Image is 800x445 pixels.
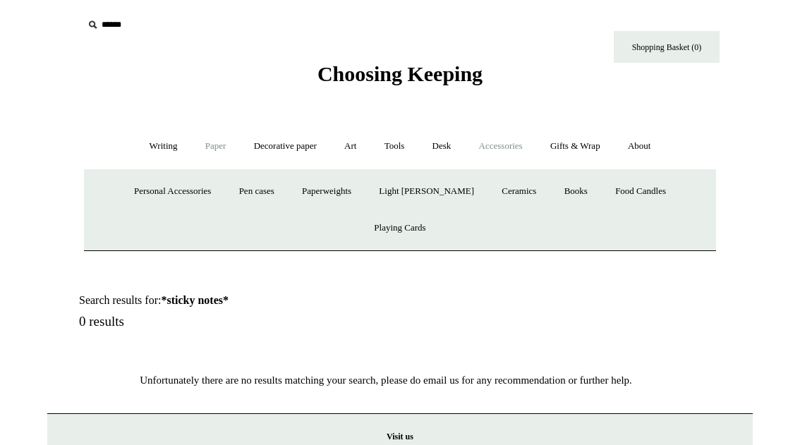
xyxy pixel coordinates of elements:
[193,128,239,165] a: Paper
[332,128,369,165] a: Art
[366,173,487,210] a: Light [PERSON_NAME]
[161,294,229,306] strong: *sticky notes*
[552,173,600,210] a: Books
[361,209,438,247] a: Playing Cards
[614,31,720,63] a: Shopping Basket (0)
[137,128,190,165] a: Writing
[602,173,679,210] a: Food Candles
[121,173,224,210] a: Personal Accessories
[489,173,549,210] a: Ceramics
[79,314,416,330] h5: 0 results
[79,293,416,307] h1: Search results for:
[538,128,613,165] a: Gifts & Wrap
[615,128,664,165] a: About
[289,173,364,210] a: Paperweights
[387,432,413,441] strong: Visit us
[241,128,329,165] a: Decorative paper
[317,73,483,83] a: Choosing Keeping
[226,173,287,210] a: Pen cases
[466,128,535,165] a: Accessories
[47,372,725,389] p: Unfortunately there are no results matching your search, please do email us for any recommendatio...
[317,62,483,85] span: Choosing Keeping
[372,128,418,165] a: Tools
[420,128,464,165] a: Desk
